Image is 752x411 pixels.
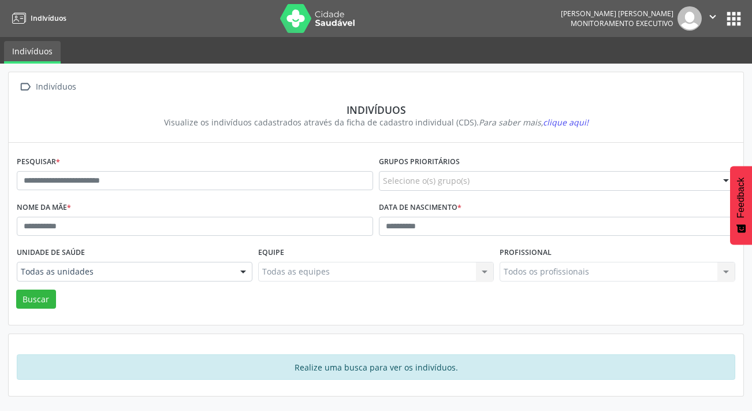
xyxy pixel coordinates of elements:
[33,79,78,95] div: Indivíduos
[17,153,60,171] label: Pesquisar
[383,175,470,187] span: Selecione o(s) grupo(s)
[500,244,552,262] label: Profissional
[21,266,229,277] span: Todas as unidades
[8,9,66,28] a: Indivíduos
[17,199,71,217] label: Nome da mãe
[706,10,719,23] i: 
[543,117,589,128] span: clique aqui!
[17,79,78,95] a:  Indivíduos
[379,153,460,171] label: Grupos prioritários
[17,244,85,262] label: Unidade de saúde
[25,116,727,128] div: Visualize os indivíduos cadastrados através da ficha de cadastro individual (CDS).
[479,117,589,128] i: Para saber mais,
[4,41,61,64] a: Indivíduos
[677,6,702,31] img: img
[730,166,752,245] button: Feedback - Mostrar pesquisa
[379,199,461,217] label: Data de nascimento
[736,177,746,218] span: Feedback
[16,290,56,309] button: Buscar
[571,18,673,28] span: Monitoramento Executivo
[724,9,744,29] button: apps
[258,244,284,262] label: Equipe
[561,9,673,18] div: [PERSON_NAME] [PERSON_NAME]
[31,13,66,23] span: Indivíduos
[17,79,33,95] i: 
[702,6,724,31] button: 
[25,103,727,116] div: Indivíduos
[17,354,735,380] div: Realize uma busca para ver os indivíduos.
